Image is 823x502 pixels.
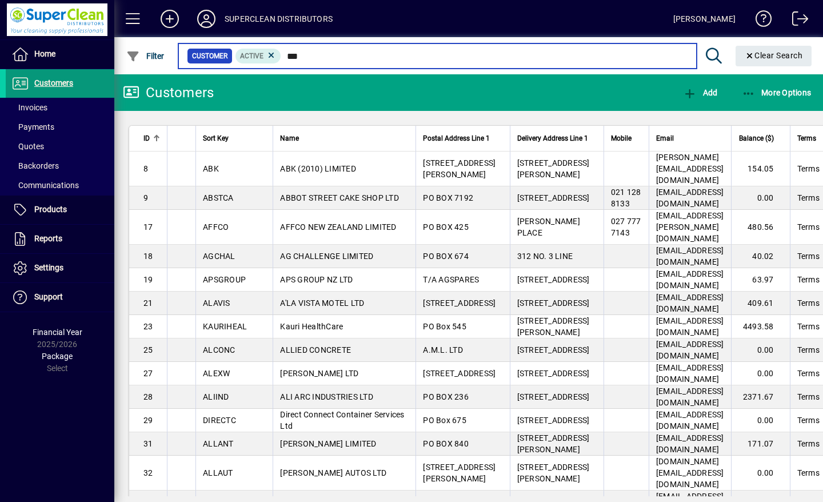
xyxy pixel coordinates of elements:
span: Invoices [11,103,47,112]
span: [PERSON_NAME] AUTOS LTD [280,468,386,477]
a: Logout [784,2,809,39]
span: [EMAIL_ADDRESS][DOMAIN_NAME] [656,269,724,290]
span: Quotes [11,142,44,151]
a: Payments [6,117,114,137]
a: Backorders [6,156,114,176]
span: [EMAIL_ADDRESS][DOMAIN_NAME] [656,246,724,266]
span: PO BOX 236 [423,392,469,401]
span: AG CHALLENGE LIMITED [280,252,373,261]
a: Communications [6,176,114,195]
span: [STREET_ADDRESS] [517,345,590,354]
span: 29 [143,416,153,425]
span: ALCONC [203,345,235,354]
span: [STREET_ADDRESS] [423,298,496,308]
span: Terms [797,297,820,309]
td: 480.56 [731,210,790,245]
span: ID [143,132,150,145]
span: [STREET_ADDRESS] [423,369,496,378]
td: 63.97 [731,268,790,292]
span: Active [240,52,263,60]
span: ALLAUT [203,468,233,477]
span: 9 [143,193,148,202]
span: PO BOX 7192 [423,193,473,202]
span: Terms [797,415,820,426]
span: Terms [797,192,820,204]
span: Mobile [611,132,632,145]
span: [STREET_ADDRESS] [517,392,590,401]
span: [PERSON_NAME] LIMITED [280,439,376,448]
span: [STREET_ADDRESS][PERSON_NAME] [517,316,590,337]
span: [STREET_ADDRESS][PERSON_NAME] [517,433,590,454]
span: [STREET_ADDRESS] [517,416,590,425]
span: 23 [143,322,153,331]
span: Terms [797,391,820,403]
span: Terms [797,250,820,262]
td: 2371.67 [731,385,790,409]
span: Terms [797,274,820,285]
td: 171.07 [731,432,790,456]
span: PO BOX 674 [423,252,469,261]
span: [EMAIL_ADDRESS][DOMAIN_NAME] [656,340,724,360]
span: 28 [143,392,153,401]
button: Filter [123,46,167,66]
div: [PERSON_NAME] [673,10,736,28]
span: [STREET_ADDRESS] [517,369,590,378]
span: Settings [34,263,63,272]
td: 0.00 [731,338,790,362]
span: [DOMAIN_NAME][EMAIL_ADDRESS][DOMAIN_NAME] [656,457,724,489]
span: ALLIED CONCRETE [280,345,351,354]
a: Home [6,40,114,69]
span: Terms [797,368,820,379]
span: ALAVIS [203,298,230,308]
button: More Options [739,82,814,103]
span: [PERSON_NAME] LTD [280,369,358,378]
span: ABSTCA [203,193,234,202]
a: Settings [6,254,114,282]
span: Terms [797,321,820,332]
span: Terms [797,163,820,174]
td: 40.02 [731,245,790,268]
div: Email [656,132,724,145]
span: ALEXW [203,369,230,378]
span: KAURIHEAL [203,322,247,331]
span: [STREET_ADDRESS][PERSON_NAME] [517,463,590,483]
button: Clear [736,46,812,66]
span: Communications [11,181,79,190]
span: 17 [143,222,153,232]
span: [EMAIL_ADDRESS][DOMAIN_NAME] [656,363,724,384]
button: Add [680,82,720,103]
span: Terms [797,438,820,449]
span: 8 [143,164,148,173]
span: PO BOX 425 [423,222,469,232]
span: [STREET_ADDRESS][PERSON_NAME] [423,463,496,483]
span: Terms [797,467,820,479]
span: Delivery Address Line 1 [517,132,588,145]
span: [STREET_ADDRESS] [517,298,590,308]
span: PO Box 545 [423,322,466,331]
div: Name [280,132,409,145]
span: Reports [34,234,62,243]
span: T/A AGSPARES [423,275,479,284]
span: Postal Address Line 1 [423,132,490,145]
td: 0.00 [731,456,790,491]
span: ABK (2010) LIMITED [280,164,356,173]
span: AGCHAL [203,252,235,261]
a: Products [6,196,114,224]
a: Invoices [6,98,114,117]
span: Customer [192,50,227,62]
span: 18 [143,252,153,261]
td: 154.05 [731,152,790,186]
span: Clear Search [745,51,803,60]
span: 027 777 7143 [611,217,641,237]
mat-chip: Activation Status: Active [235,49,281,63]
span: Balance ($) [739,132,774,145]
a: Quotes [6,137,114,156]
span: A'LA VISTA MOTEL LTD [280,298,364,308]
span: Home [34,49,55,58]
span: [STREET_ADDRESS][PERSON_NAME] [423,158,496,179]
a: Support [6,283,114,312]
span: ABBOT STREET CAKE SHOP LTD [280,193,399,202]
span: DIRECTC [203,416,236,425]
span: Products [34,205,67,214]
div: Balance ($) [738,132,784,145]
